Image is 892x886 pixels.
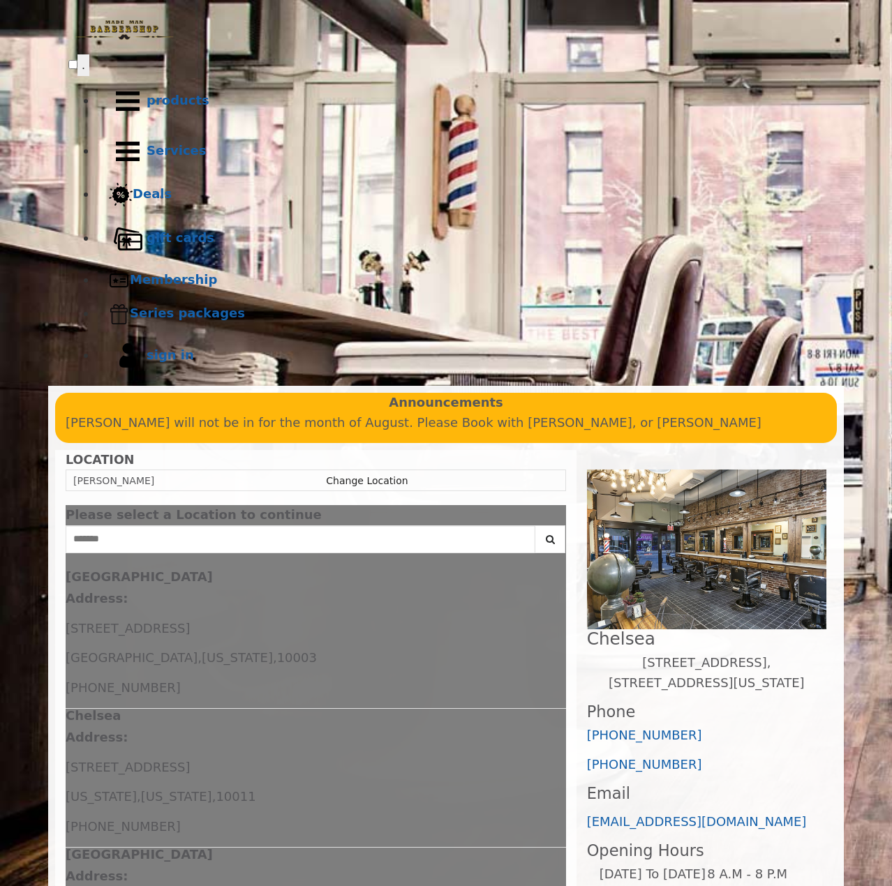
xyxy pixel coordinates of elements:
[66,453,134,467] b: LOCATION
[216,789,255,804] span: 10011
[66,621,190,636] span: [STREET_ADDRESS]
[389,393,503,413] b: Announcements
[273,650,277,665] span: ,
[109,82,147,120] img: Products
[277,650,317,665] span: 10003
[587,703,826,721] h3: Phone
[133,186,172,201] b: Deals
[109,270,130,291] img: Membership
[96,76,824,126] a: Productsproducts
[96,126,824,177] a: ServicesServices
[141,789,212,804] span: [US_STATE]
[66,789,137,804] span: [US_STATE]
[77,54,89,76] button: menu toggle
[147,230,214,245] b: gift cards
[66,847,213,862] b: [GEOGRAPHIC_DATA]
[202,650,273,665] span: [US_STATE]
[96,297,824,331] a: Series packagesSeries packages
[587,785,826,802] h3: Email
[587,814,807,829] a: [EMAIL_ADDRESS][DOMAIN_NAME]
[587,653,826,693] p: [STREET_ADDRESS],[STREET_ADDRESS][US_STATE]
[545,511,566,520] button: close dialog
[66,591,128,606] b: Address:
[66,525,535,553] input: Search Center
[66,650,198,665] span: [GEOGRAPHIC_DATA]
[109,220,147,257] img: Gift cards
[109,303,130,324] img: Series packages
[66,413,826,433] p: [PERSON_NAME] will not be in for the month of August. Please Book with [PERSON_NAME], or [PERSON_...
[198,650,202,665] span: ,
[96,213,824,264] a: Gift cardsgift cards
[68,60,77,69] input: menu toggle
[212,789,216,804] span: ,
[587,842,826,859] h3: Opening Hours
[326,475,408,486] a: Change Location
[73,475,154,486] span: [PERSON_NAME]
[96,177,824,213] a: DealsDeals
[66,525,566,560] div: Center Select
[66,680,181,695] span: [PHONE_NUMBER]
[66,730,128,744] b: Address:
[66,507,322,522] span: Please select a Location to continue
[147,347,194,362] b: sign in
[66,869,128,883] b: Address:
[147,143,207,158] b: Services
[599,864,706,885] td: [DATE] To [DATE]
[66,760,190,774] span: [STREET_ADDRESS]
[587,728,702,742] a: [PHONE_NUMBER]
[109,133,147,170] img: Services
[82,58,85,72] span: .
[68,8,180,52] img: Made Man Barbershop logo
[587,629,826,648] h2: Chelsea
[542,534,558,544] i: Search button
[66,708,121,723] b: Chelsea
[706,864,815,885] td: 8 A.M - 8 P.M
[96,264,824,297] a: MembershipMembership
[137,789,141,804] span: ,
[130,272,217,287] b: Membership
[109,337,147,375] img: sign in
[147,93,209,107] b: products
[96,331,824,381] a: sign insign in
[109,183,133,207] img: Deals
[130,306,245,320] b: Series packages
[66,819,181,834] span: [PHONE_NUMBER]
[587,757,702,772] a: [PHONE_NUMBER]
[66,569,213,584] b: [GEOGRAPHIC_DATA]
